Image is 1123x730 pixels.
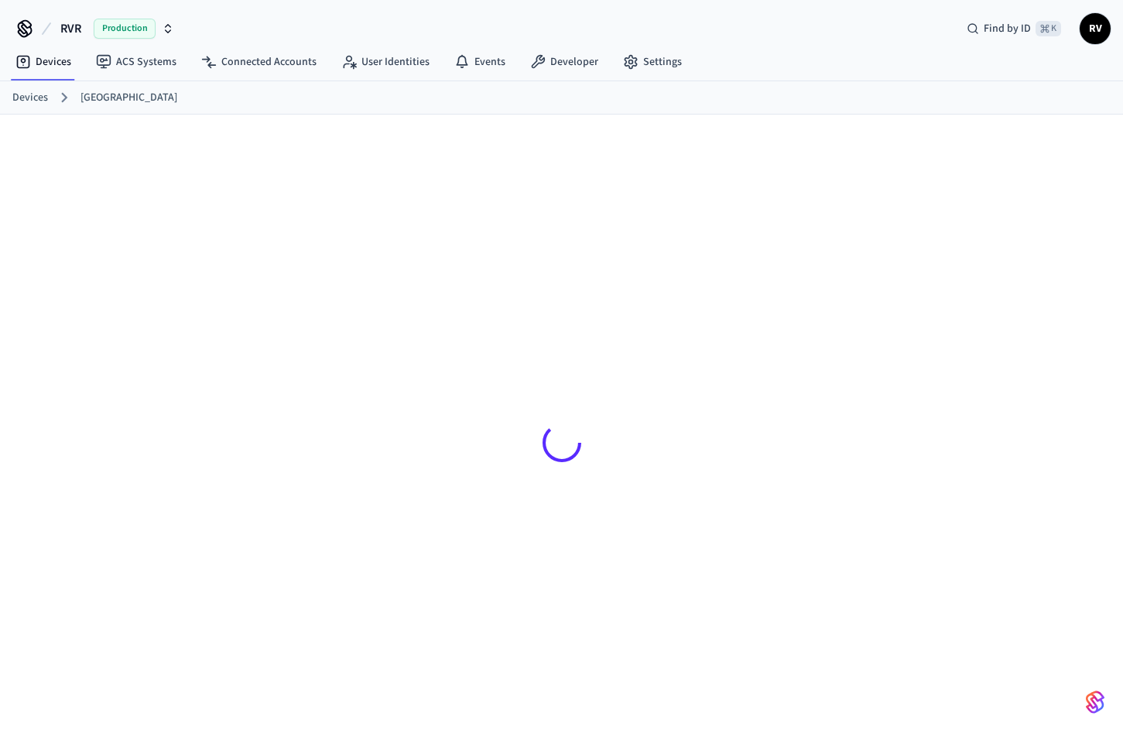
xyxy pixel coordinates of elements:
[60,19,81,38] span: RVR
[329,48,442,76] a: User Identities
[80,90,177,106] a: [GEOGRAPHIC_DATA]
[84,48,189,76] a: ACS Systems
[518,48,611,76] a: Developer
[1086,690,1104,715] img: SeamLogoGradient.69752ec5.svg
[1080,13,1111,44] button: RV
[3,48,84,76] a: Devices
[12,90,48,106] a: Devices
[1036,21,1061,36] span: ⌘ K
[189,48,329,76] a: Connected Accounts
[1081,15,1109,43] span: RV
[442,48,518,76] a: Events
[94,19,156,39] span: Production
[954,15,1073,43] div: Find by ID⌘ K
[984,21,1031,36] span: Find by ID
[611,48,694,76] a: Settings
